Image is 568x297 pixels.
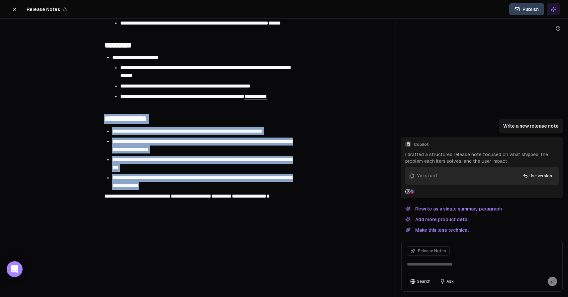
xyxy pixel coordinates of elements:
[27,6,60,13] span: Release Notes
[519,171,556,181] button: Use version
[417,173,437,179] div: Version 1
[509,3,544,15] button: Publish
[503,123,559,129] p: Write a new release note
[405,189,411,194] img: Notion
[401,215,474,223] button: Add more product detail
[414,142,559,147] span: Copilot
[401,226,473,234] button: Make this less technical
[418,248,446,254] span: Release Notes
[7,261,23,277] div: Open Intercom Messenger
[405,151,559,164] p: I drafted a structured release note focused on what shipped, the problem each item solves, and th...
[407,277,434,286] button: Search
[409,189,415,194] img: Slack
[401,205,506,213] button: Rewrite as a single summary paragraph
[436,277,457,286] button: Ask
